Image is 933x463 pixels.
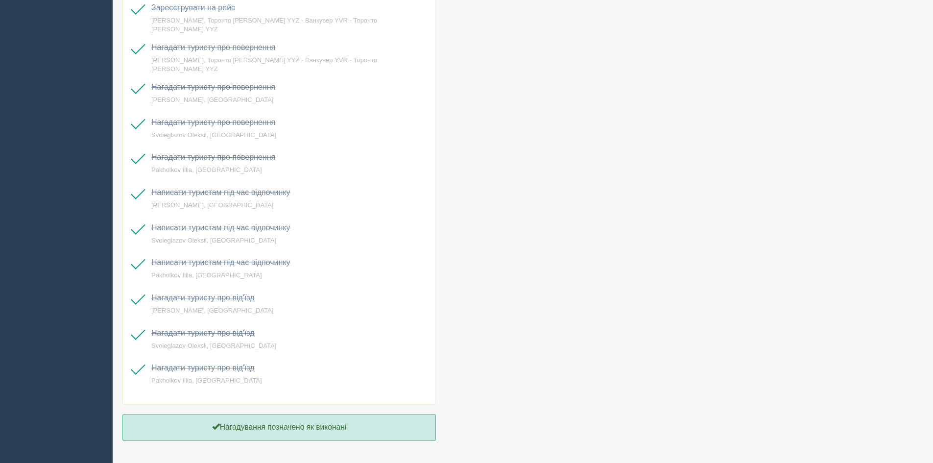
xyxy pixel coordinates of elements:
[122,414,436,441] div: Нагадування позначено як виконані
[151,188,290,196] a: Написати туристам під час відпочинку
[151,329,255,337] a: Нагадати туристу про від'їзд
[151,201,273,209] a: [PERSON_NAME], [GEOGRAPHIC_DATA]
[151,166,262,173] a: Pakholkov Illia, [GEOGRAPHIC_DATA]
[151,96,273,103] a: [PERSON_NAME], [GEOGRAPHIC_DATA]
[151,131,276,139] a: Svoieglazov Oleksii, [GEOGRAPHIC_DATA]
[151,364,255,372] a: Нагадати туристу про від'їзд
[151,342,276,349] a: Svoieglazov Oleksii, [GEOGRAPHIC_DATA]
[151,17,377,33] a: [PERSON_NAME], Торонто [PERSON_NAME] YYZ - Ванкувер YVR - Торонто [PERSON_NAME] YYZ
[151,43,275,51] a: Нагадати туристу про повернення
[151,377,262,384] a: Pakholkov Illia, [GEOGRAPHIC_DATA]
[151,83,275,91] a: Нагадати туристу про повернення
[151,307,273,314] a: [PERSON_NAME], [GEOGRAPHIC_DATA]
[151,153,275,161] a: Нагадати туристу про повернення
[151,271,262,279] a: Pakholkov Illia, [GEOGRAPHIC_DATA]
[151,293,255,302] a: Нагадати туристу про від'їзд
[151,237,276,244] a: Svoieglazov Oleksii, [GEOGRAPHIC_DATA]
[151,56,377,73] a: [PERSON_NAME], Торонто [PERSON_NAME] YYZ - Ванкувер YVR - Торонто [PERSON_NAME] YYZ
[151,3,235,12] a: Зареєструвати на рейс
[151,258,290,267] a: Написати туристам під час відпочинку
[151,118,275,126] a: Нагадати туристу про повернення
[151,223,290,232] a: Написати туристам під час відпочинку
